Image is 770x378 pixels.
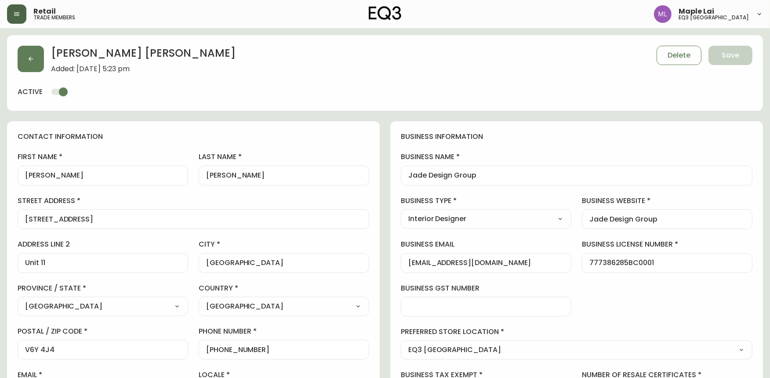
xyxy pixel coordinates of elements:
[679,15,749,20] h5: eq3 [GEOGRAPHIC_DATA]
[18,132,369,142] h4: contact information
[589,215,745,223] input: https://www.designshop.com
[18,196,369,206] label: street address
[657,46,701,65] button: Delete
[199,327,369,336] label: phone number
[668,51,690,60] span: Delete
[199,152,369,162] label: last name
[33,15,75,20] h5: trade members
[582,240,752,249] label: business license number
[401,240,571,249] label: business email
[199,283,369,293] label: country
[401,152,752,162] label: business name
[18,240,188,249] label: address line 2
[199,240,369,249] label: city
[401,196,571,206] label: business type
[401,327,752,337] label: preferred store location
[369,6,401,20] img: logo
[401,132,752,142] h4: business information
[654,5,672,23] img: 61e28cffcf8cc9f4e300d877dd684943
[18,152,188,162] label: first name
[18,87,43,97] h4: active
[33,8,56,15] span: Retail
[401,283,571,293] label: business gst number
[18,327,188,336] label: postal / zip code
[679,8,714,15] span: Maple Lai
[51,65,236,73] span: Added: [DATE] 5:23 pm
[582,196,752,206] label: business website
[51,46,236,65] h2: [PERSON_NAME] [PERSON_NAME]
[18,283,188,293] label: province / state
